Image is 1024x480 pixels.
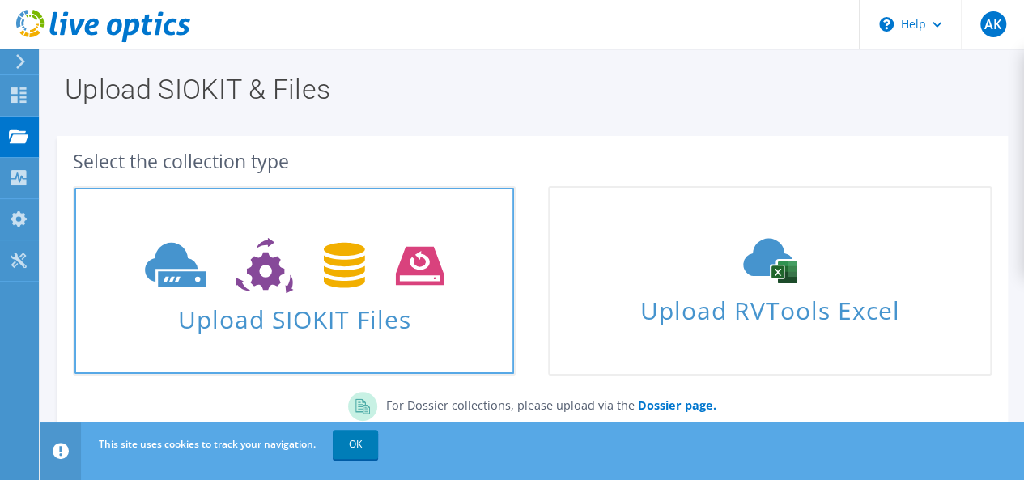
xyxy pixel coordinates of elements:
[548,186,991,376] a: Upload RVTools Excel
[99,437,316,451] span: This site uses cookies to track your navigation.
[879,17,894,32] svg: \n
[980,11,1006,37] span: AK
[74,297,514,332] span: Upload SIOKIT Files
[73,186,516,376] a: Upload SIOKIT Files
[377,392,716,414] p: For Dossier collections, please upload via the
[634,397,716,413] a: Dossier page.
[65,75,992,103] h1: Upload SIOKIT & Files
[637,397,716,413] b: Dossier page.
[73,152,992,170] div: Select the collection type
[333,430,378,459] a: OK
[550,289,989,324] span: Upload RVTools Excel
